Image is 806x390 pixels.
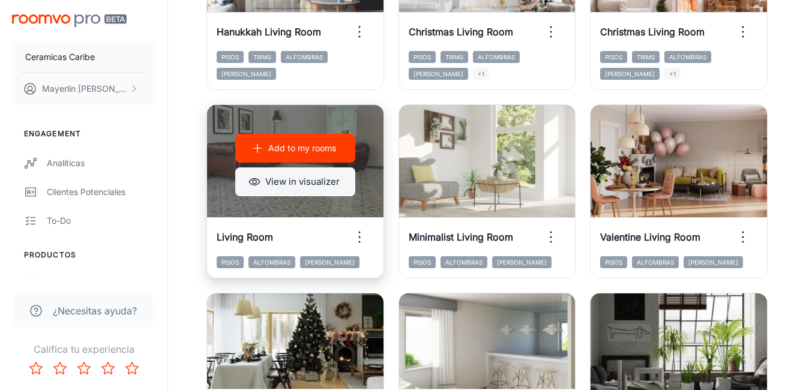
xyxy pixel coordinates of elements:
span: Pisos [217,51,244,63]
button: Ceramicas Caribe [12,41,155,73]
div: Analíticas [47,157,155,170]
h6: Hanukkah Living Room [217,25,321,39]
button: Rate 5 star [120,356,144,380]
div: Clientes potenciales [47,185,155,199]
p: Ceramicas Caribe [25,50,95,64]
span: Trims [248,51,276,63]
span: Trims [632,51,660,63]
button: Rate 1 star [24,356,48,380]
span: [PERSON_NAME] [409,68,468,80]
h6: Christmas Living Room [409,25,513,39]
button: View in visualizer [235,167,355,196]
span: Alfombras [248,256,295,268]
button: Rate 4 star [96,356,120,380]
span: +1 [664,68,681,80]
p: Califica tu experiencia [10,342,158,356]
h6: Minimalist Living Room [409,230,513,244]
span: Pisos [409,256,436,268]
div: To-do [47,214,155,227]
span: +1 [473,68,489,80]
p: Add to my rooms [268,142,336,155]
span: Pisos [409,51,436,63]
h6: Christmas Living Room [600,25,705,39]
span: Alfombras [664,51,711,63]
h6: Valentine Living Room [600,230,700,244]
span: Alfombras [281,51,328,63]
h6: Living Room [217,230,273,244]
span: [PERSON_NAME] [684,256,743,268]
span: Pisos [600,51,627,63]
span: [PERSON_NAME] [300,256,359,268]
p: Mayerlin [PERSON_NAME] [42,82,127,95]
img: Roomvo PRO Beta [12,14,127,27]
span: ¿Necesitas ayuda? [53,304,137,318]
button: Rate 3 star [72,356,96,380]
span: Pisos [217,256,244,268]
span: Trims [441,51,468,63]
span: [PERSON_NAME] [600,68,660,80]
span: Alfombras [441,256,487,268]
button: Add to my rooms [235,134,355,163]
span: Pisos [600,256,627,268]
span: [PERSON_NAME] [217,68,276,80]
div: Mis productos [47,278,155,291]
button: Mayerlin [PERSON_NAME] [12,73,155,104]
button: Rate 2 star [48,356,72,380]
span: Alfombras [473,51,520,63]
span: Alfombras [632,256,679,268]
span: [PERSON_NAME] [492,256,552,268]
